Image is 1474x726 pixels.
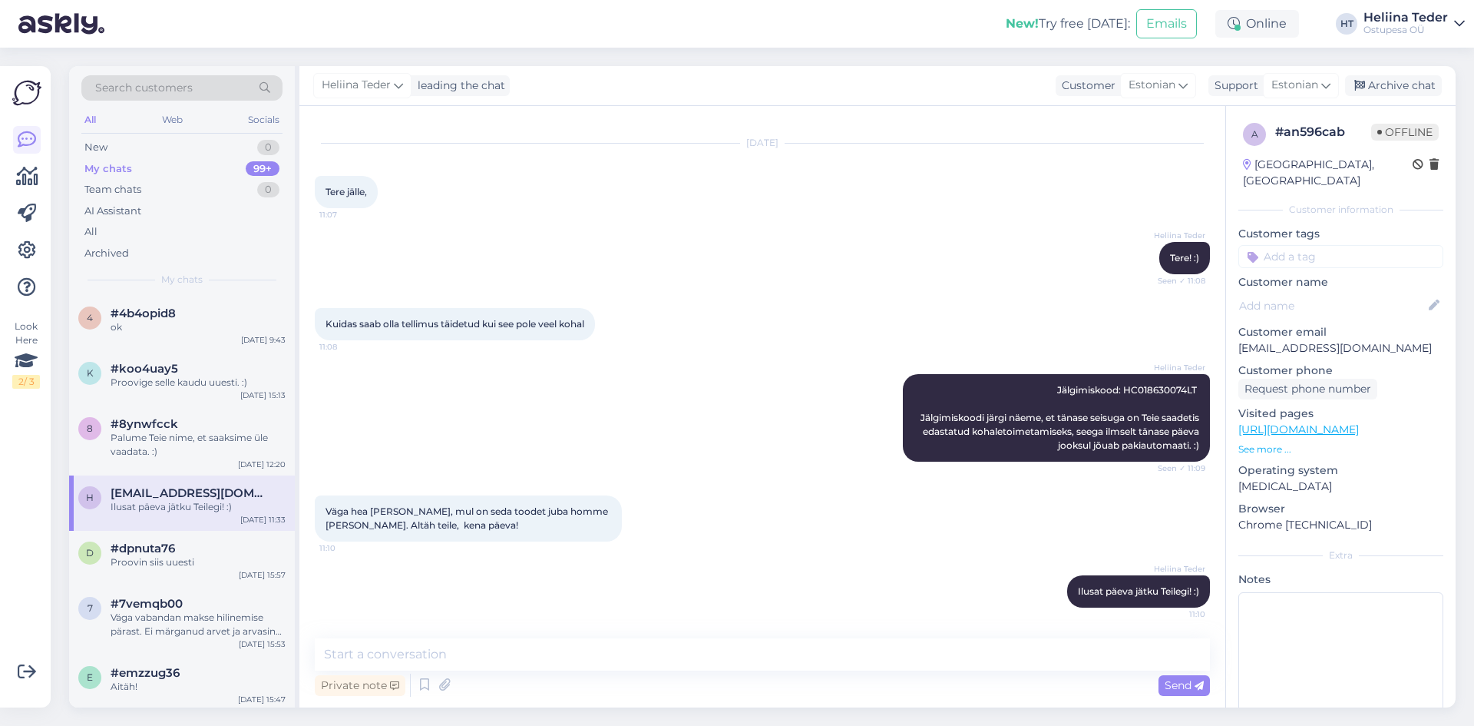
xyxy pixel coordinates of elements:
span: 11:07 [319,209,377,220]
span: Väga hea [PERSON_NAME], mul on seda toodet juba homme [PERSON_NAME]. Altäh teile, kena päeva! [326,506,610,531]
span: Tere jälle, [326,186,367,197]
span: d [86,547,94,559]
span: Seen ✓ 11:08 [1148,275,1205,287]
div: 0 [257,182,279,197]
div: ok [111,320,286,334]
p: Operating system [1238,462,1443,479]
span: #7vemqb00 [111,597,183,611]
span: a [1251,128,1258,140]
div: Socials [245,110,283,130]
span: Heliina Teder [1148,362,1205,373]
div: Ostupesa OÜ [1363,24,1448,36]
span: heleni.juht7@gmail.com [111,486,270,500]
div: [DATE] 15:47 [238,694,286,705]
span: k [87,367,94,379]
div: Support [1208,78,1258,94]
div: Proovin siis uuesti [111,555,286,569]
div: Team chats [84,182,141,197]
p: Chrome [TECHNICAL_ID] [1238,517,1443,533]
div: All [84,224,97,240]
div: [DATE] 12:20 [238,459,286,470]
div: Private note [315,675,405,696]
div: [DATE] 11:33 [240,514,286,525]
span: Search customers [95,80,193,96]
div: Aitäh! [111,680,286,694]
span: Jälgimiskood: HC018630074LT Jälgimiskoodi järgi näeme, et tänase seisuga on Teie saadetis edastat... [920,384,1201,451]
div: [GEOGRAPHIC_DATA], [GEOGRAPHIC_DATA] [1243,157,1413,189]
span: Estonian [1271,77,1318,94]
div: Try free [DATE]: [1006,15,1130,33]
input: Add a tag [1238,245,1443,268]
span: 11:10 [319,542,377,554]
span: My chats [161,273,203,287]
div: [DATE] 9:43 [241,334,286,346]
div: 2 / 3 [12,375,40,389]
span: 8 [87,423,93,434]
div: Heliina Teder [1363,12,1448,24]
div: 0 [257,140,279,155]
div: Archived [84,246,129,261]
img: Askly Logo [12,78,41,108]
span: Estonian [1129,77,1175,94]
div: Customer information [1238,203,1443,217]
span: Heliina Teder [1148,230,1205,241]
div: AI Assistant [84,204,141,219]
span: Heliina Teder [322,77,391,94]
p: Browser [1238,501,1443,517]
div: leading the chat [411,78,505,94]
span: Send [1165,678,1204,692]
div: Väga vabandan makse hilinemise pärast. Ei märganud arvet ja arvasin et jäin tellimusest [PERSON_N... [111,611,286,638]
div: New [84,140,107,155]
div: Customer [1056,78,1115,94]
div: All [81,110,99,130]
div: Ilusat päeva jätku Teilegi! :) [111,500,286,514]
span: #4b4opid8 [111,307,176,320]
span: 11:08 [319,341,377,353]
div: Web [159,110,186,130]
p: [MEDICAL_DATA] [1238,479,1443,495]
div: Look Here [12,320,40,389]
span: h [86,492,94,503]
button: Emails [1136,9,1197,38]
span: 7 [88,602,93,614]
input: Add name [1239,297,1426,314]
span: Heliina Teder [1148,563,1205,575]
div: My chats [84,161,132,177]
p: See more ... [1238,443,1443,456]
div: Proovige selle kaudu uuesti. :) [111,376,286,390]
p: Customer phone [1238,363,1443,379]
a: [URL][DOMAIN_NAME] [1238,423,1359,436]
b: New! [1006,16,1039,31]
div: Online [1215,10,1299,38]
p: Customer name [1238,274,1443,290]
div: [DATE] 15:53 [239,638,286,650]
div: HT [1336,13,1357,35]
span: 4 [87,312,93,323]
span: #emzzug36 [111,666,180,680]
p: Customer email [1238,324,1443,340]
div: Archive chat [1345,75,1442,96]
div: [DATE] [315,136,1210,150]
span: #8ynwfcck [111,417,178,431]
div: [DATE] 15:57 [239,569,286,581]
div: Request phone number [1238,379,1377,399]
a: Heliina TederOstupesa OÜ [1363,12,1465,36]
span: e [87,671,93,683]
div: [DATE] 15:13 [240,390,286,401]
span: Tere! :) [1170,252,1199,264]
p: Visited pages [1238,406,1443,422]
span: Kuidas saab olla tellimus täidetud kui see pole veel kohal [326,318,584,330]
p: [EMAIL_ADDRESS][DOMAIN_NAME] [1238,340,1443,356]
span: #dpnuta76 [111,542,175,555]
span: Seen ✓ 11:09 [1148,462,1205,474]
div: Palume Teie nime, et saaksime üle vaadata. :) [111,431,286,459]
span: #koo4uay5 [111,362,178,376]
p: Notes [1238,572,1443,588]
p: Customer tags [1238,226,1443,242]
span: Ilusat päeva jätku Teilegi! :) [1078,585,1199,597]
div: Extra [1238,549,1443,562]
div: # an596cab [1275,123,1371,141]
div: 99+ [246,161,279,177]
span: Offline [1371,124,1439,141]
span: 11:10 [1148,608,1205,620]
